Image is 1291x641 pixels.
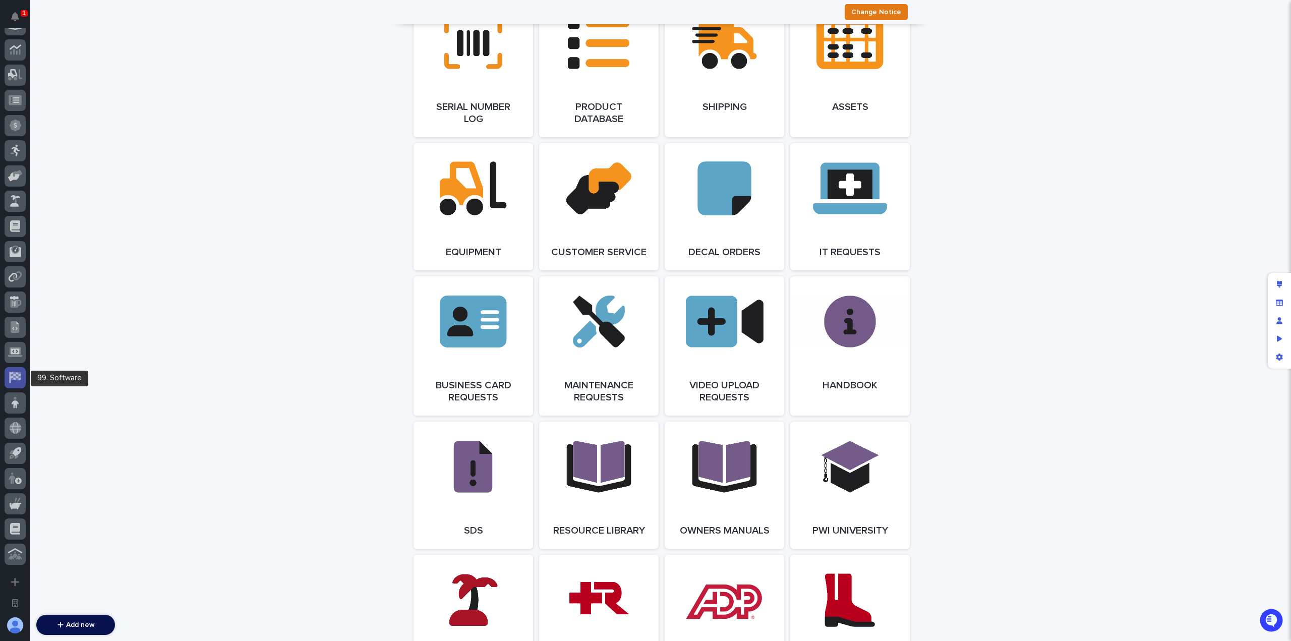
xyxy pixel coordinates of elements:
a: Video Upload Requests [665,276,784,416]
a: Equipment [414,143,533,270]
div: Edit layout [1270,275,1288,294]
div: Manage users [1270,312,1288,330]
button: Start new chat [171,115,184,127]
div: 📖 [10,163,18,171]
iframe: Open customer support [1259,608,1286,635]
button: Notifications [5,6,26,27]
img: Stacker [10,10,30,30]
input: Clear [26,81,166,91]
p: How can we help? [10,56,184,72]
button: Change Notice [845,4,908,20]
button: Add new [36,615,115,635]
a: Resource Library [539,422,659,549]
a: Business Card Requests [414,276,533,416]
a: Decal Orders [665,143,784,270]
a: SDS [414,422,533,549]
div: Manage fields and data [1270,294,1288,312]
p: 1 [22,10,26,17]
button: users-avatar [5,615,26,636]
div: Preview as [1270,330,1288,348]
span: Change Notice [851,7,901,17]
div: Start new chat [34,112,165,122]
span: Help Docs [20,162,55,172]
p: Welcome 👋 [10,40,184,56]
a: Handbook [790,276,910,416]
div: App settings [1270,348,1288,366]
span: Pylon [100,187,122,194]
a: Maintenance Requests [539,276,659,416]
a: PWI University [790,422,910,549]
a: Owners Manuals [665,422,784,549]
div: Notifications1 [13,12,26,28]
a: Powered byPylon [71,186,122,194]
img: 1736555164131-43832dd5-751b-4058-ba23-39d91318e5a0 [10,112,28,130]
a: IT Requests [790,143,910,270]
button: Open workspace settings [5,593,26,614]
a: 📖Help Docs [6,158,59,176]
a: Customer Service [539,143,659,270]
div: We're offline, we will be back soon! [34,122,141,130]
button: Add a new app... [5,571,26,593]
